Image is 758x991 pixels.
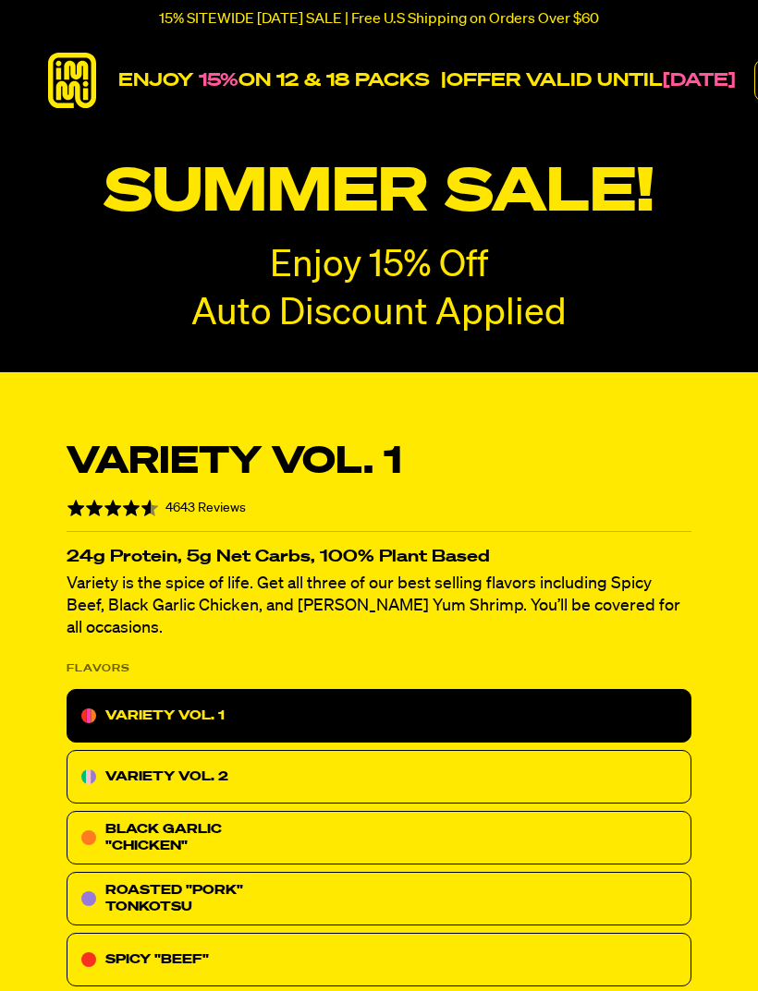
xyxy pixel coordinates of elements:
[81,952,96,967] img: 7abd0c97-spicy-beef.svg
[81,830,96,845] img: icon-black-garlic-chicken.svg
[67,811,691,864] div: BLACK GARLIC "CHICKEN"
[105,766,228,788] p: VARIETY VOL. 2
[67,689,691,743] div: VARIETY VOL. 1
[105,705,225,727] p: VARIETY VOL. 1
[67,550,691,563] p: 24g Protein, 5g Net Carbs, 100% Plant Based
[663,71,736,90] strong: [DATE]
[191,296,567,332] span: Auto Discount Applied
[118,69,736,91] p: ON 12 & 18 PACKS |
[67,872,691,925] div: ROASTED "PORK" TONKOTSU
[270,247,488,285] p: Enjoy 15% Off
[81,891,96,906] img: 57ed4456-roasted-pork-tonkotsu.svg
[446,71,663,90] strong: OFFER VALID UNTIL
[67,933,691,986] div: SPICY "BEEF"
[105,884,243,913] span: ROASTED "PORK" TONKOTSU
[105,823,222,852] span: BLACK GARLIC "CHICKEN"
[44,53,100,108] img: immi-logo.svg
[118,71,193,90] strong: ENJOY
[159,11,599,28] p: 15% SITEWIDE [DATE] SALE | Free U.S Shipping on Orders Over $60
[19,159,740,228] p: SUMMER SALE!
[81,708,96,723] img: icon-variety-vol-1.svg
[199,71,238,90] span: 15%
[81,769,96,784] img: icon-variety-vol2.svg
[67,658,130,680] p: FLAVORS
[67,441,402,485] p: Variety Vol. 1
[67,575,680,636] span: Variety is the spice of life. Get all three of our best selling flavors including Spicy Beef, Bla...
[67,750,691,804] div: VARIETY VOL. 2
[165,502,246,514] span: 4643 Reviews
[105,949,209,971] p: SPICY "BEEF"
